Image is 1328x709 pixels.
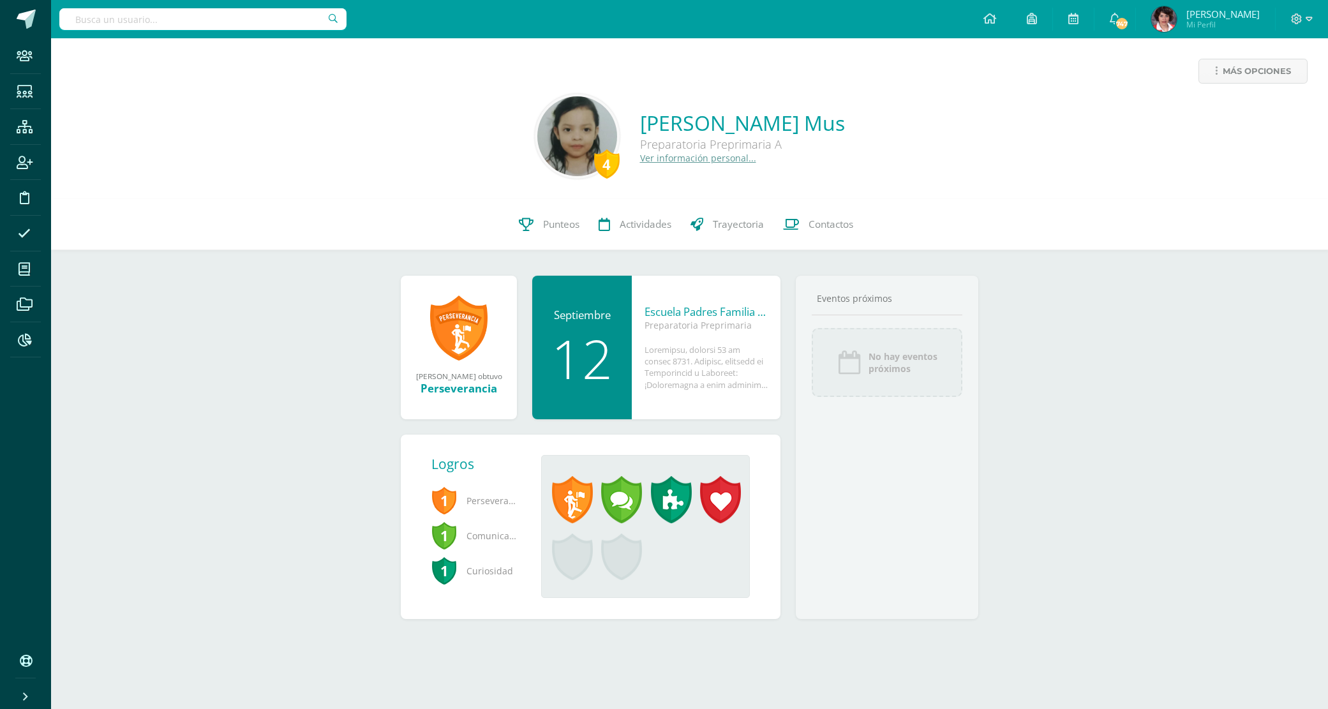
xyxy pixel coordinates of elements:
span: [PERSON_NAME] [1186,8,1260,20]
span: No hay eventos próximos [869,350,937,375]
a: Más opciones [1198,59,1308,84]
div: Preparatoria Preprimaria [645,319,768,331]
input: Busca un usuario... [59,8,347,30]
span: Contactos [809,218,853,231]
div: [PERSON_NAME] obtuvo [414,371,504,381]
span: Más opciones [1223,59,1291,83]
a: [PERSON_NAME] Mus [640,109,845,137]
a: Ver información personal... [640,152,756,164]
div: Loremipsu, dolorsi 53 am consec 8731. Adipisc, elitsedd ei Temporincid u Laboreet: ¡Doloremagna a... [645,344,768,391]
div: Preparatoria Preprimaria A [640,137,845,152]
a: Actividades [589,199,681,250]
a: Punteos [509,199,589,250]
span: Comunicación [431,518,521,553]
div: Escuela Padres Familia con Liderazgo [GEOGRAPHIC_DATA] [645,304,768,319]
span: Actividades [620,218,671,231]
span: Perseverancia [431,483,521,518]
div: 4 [594,149,620,179]
span: Mi Perfil [1186,19,1260,30]
img: b59341bf15ae58cfd50cc85abe7eeec3.png [537,96,617,176]
div: Eventos próximos [812,292,962,304]
img: event_icon.png [837,350,862,375]
img: 398837418bd67b3dd0aac0558958cc37.png [1151,6,1177,32]
span: 747 [1115,17,1129,31]
span: Punteos [543,218,579,231]
a: Contactos [773,199,863,250]
span: 1 [431,556,457,585]
div: Perseverancia [414,381,504,396]
span: Curiosidad [431,553,521,588]
div: Logros [431,455,531,473]
span: 1 [431,486,457,515]
a: Trayectoria [681,199,773,250]
div: 12 [545,332,619,385]
span: Trayectoria [713,218,764,231]
span: 1 [431,521,457,550]
div: Septiembre [545,308,619,322]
